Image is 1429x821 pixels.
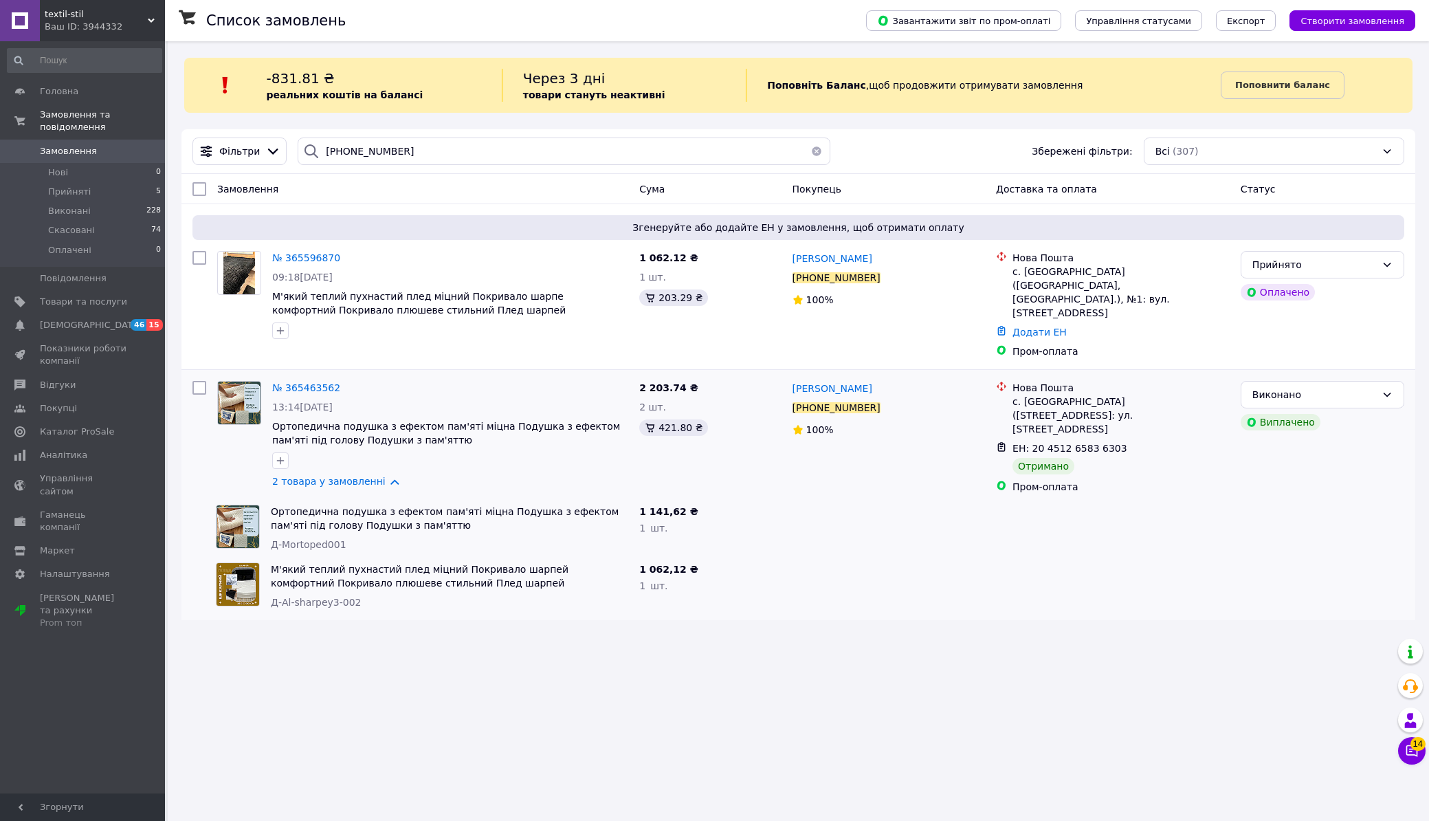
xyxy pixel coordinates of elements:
span: 0 [156,166,161,179]
span: Управління сайтом [40,472,127,497]
span: Нові [48,166,68,179]
span: Замовлення та повідомлення [40,109,165,133]
img: Фото товару [218,382,261,424]
button: Очистить [803,138,830,165]
span: 1 062,12 ₴ [639,564,698,575]
span: 228 [146,205,161,217]
span: Аналітика [40,449,87,461]
div: Нова Пошта [1012,251,1230,265]
span: Згенеруйте або додайте ЕН у замовлення, щоб отримати оплату [198,221,1399,234]
span: Управління статусами [1086,16,1191,26]
span: 2 шт. [639,402,666,413]
h1: Список замовлень [206,12,346,29]
button: Управління статусами [1075,10,1202,31]
span: Створити замовлення [1300,16,1404,26]
span: Фільтри [219,144,260,158]
div: 203.29 ₴ [639,289,708,306]
div: Ваш ID: 3944332 [45,21,165,33]
button: Експорт [1216,10,1276,31]
img: :exclamation: [215,75,236,96]
span: Покупці [40,402,77,415]
span: 0 [156,244,161,256]
span: 74 [151,224,161,237]
span: [PERSON_NAME] та рахунки [40,592,127,630]
span: Головна [40,85,78,98]
div: [PHONE_NUMBER] [793,402,880,413]
a: [PERSON_NAME] [793,252,872,265]
span: Д-Мortoped001 [271,539,346,550]
span: Гаманець компанії [40,509,127,534]
div: Пром-оплата [1012,480,1230,494]
a: [PERSON_NAME] [793,382,872,395]
a: Фото товару [217,381,261,425]
div: , щоб продовжити отримувати замовлення [746,69,1221,102]
a: Поповнити баланс [1221,72,1344,99]
span: 1 шт. [639,523,667,534]
span: ЕН: 20 4512 6583 6303 [1012,443,1127,454]
span: 46 [131,319,146,331]
button: Завантажити звіт по пром-оплаті [866,10,1061,31]
span: [PERSON_NAME] [793,253,872,264]
span: 14 [1410,737,1426,751]
a: 2 товара у замовленні [272,476,386,487]
span: Через 3 дні [523,70,606,87]
span: Замовлення [40,145,97,157]
span: -831.81 ₴ [267,70,335,87]
span: [PERSON_NAME] [793,383,872,394]
span: Статус [1241,184,1276,195]
a: № 365596870 [272,252,340,263]
span: 1 шт. [639,272,666,283]
span: [DEMOGRAPHIC_DATA] [40,319,142,331]
b: Поповніть Баланс [767,80,866,91]
span: Товари та послуги [40,296,127,308]
span: 1 062.12 ₴ [639,252,698,263]
span: Оплачені [48,244,91,256]
img: Фото товару [223,252,256,294]
span: 1 шт. [639,580,667,591]
div: Prom топ [40,617,127,629]
div: Виплачено [1241,414,1320,430]
span: 2 203.74 ₴ [639,382,698,393]
span: 5 [156,186,161,198]
span: 1 141,62 ₴ [639,506,698,517]
a: Додати ЕН [1012,327,1067,338]
a: М'який теплий пухнастий плед міцний Покривало шарпей комфортний Покривало плюшеве стильний Плед ш... [271,564,568,589]
a: Ортопедична подушка з ефектом пам'яті міцна Подушка з ефектом пам'яті під голову Подушки з пам'яттю [272,421,620,446]
div: Пром-оплата [1012,344,1230,358]
span: Всі [1155,144,1170,158]
div: 421.80 ₴ [639,419,708,436]
span: 13:14[DATE] [272,402,333,413]
b: товари стануть неактивні [523,89,665,100]
a: № 365463562 [272,382,340,393]
input: Пошук [7,48,162,73]
a: М'який теплий пухнастий плед міцний Покривало шарпе комфортний Покривало плюшеве стильний Плед ша... [272,291,566,316]
span: 100% [806,294,834,305]
span: Відгуки [40,379,76,391]
div: Нова Пошта [1012,381,1230,395]
div: Отримано [1012,458,1074,474]
a: Фото товару [217,251,261,295]
b: Поповнити баланс [1235,80,1330,90]
span: Маркет [40,545,75,557]
div: Виконано [1252,387,1376,402]
span: Д-Al-sharpey3-002 [271,597,361,608]
div: с. [GEOGRAPHIC_DATA] ([STREET_ADDRESS]: ул. [STREET_ADDRESS] [1012,395,1230,436]
span: Прийняті [48,186,91,198]
button: Чат з покупцем14 [1398,737,1426,765]
div: Оплачено [1241,284,1315,300]
span: Повідомлення [40,272,107,285]
div: [PHONE_NUMBER] [793,272,880,283]
span: (307) [1173,146,1199,157]
div: Прийнято [1252,257,1376,272]
span: Доставка та оплата [996,184,1097,195]
span: Збережені фільтри: [1032,144,1132,158]
a: Створити замовлення [1276,14,1415,25]
span: Виконані [48,205,91,217]
span: 09:18[DATE] [272,272,333,283]
span: Замовлення [217,184,278,195]
span: 15 [146,319,162,331]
